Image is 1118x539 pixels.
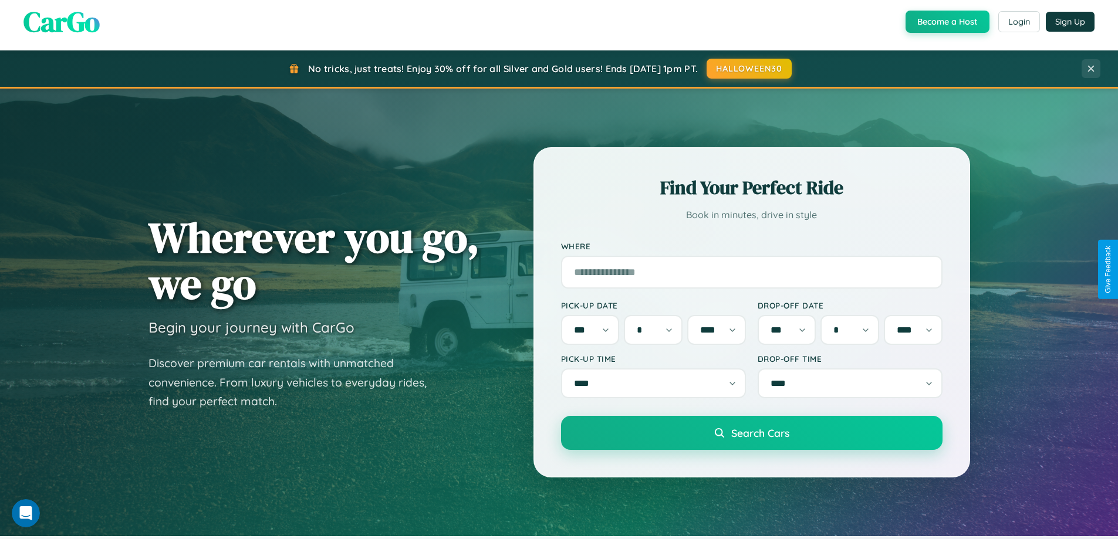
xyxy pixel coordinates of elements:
button: Become a Host [906,11,989,33]
button: Search Cars [561,416,943,450]
button: HALLOWEEN30 [707,59,792,79]
label: Where [561,241,943,251]
div: Give Feedback [1104,246,1112,293]
span: Search Cars [731,426,789,439]
h3: Begin your journey with CarGo [148,318,354,336]
h2: Find Your Perfect Ride [561,175,943,201]
label: Pick-up Date [561,300,746,310]
p: Book in minutes, drive in style [561,206,943,223]
iframe: Intercom live chat [12,499,40,527]
p: Discover premium car rentals with unmatched convenience. From luxury vehicles to everyday rides, ... [148,354,442,411]
label: Pick-up Time [561,354,746,364]
span: No tricks, just treats! Enjoy 30% off for all Silver and Gold users! Ends [DATE] 1pm PT. [308,63,698,74]
button: Sign Up [1046,12,1095,32]
label: Drop-off Date [758,300,943,310]
label: Drop-off Time [758,354,943,364]
button: Login [998,11,1040,32]
h1: Wherever you go, we go [148,214,479,307]
span: CarGo [23,2,100,41]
